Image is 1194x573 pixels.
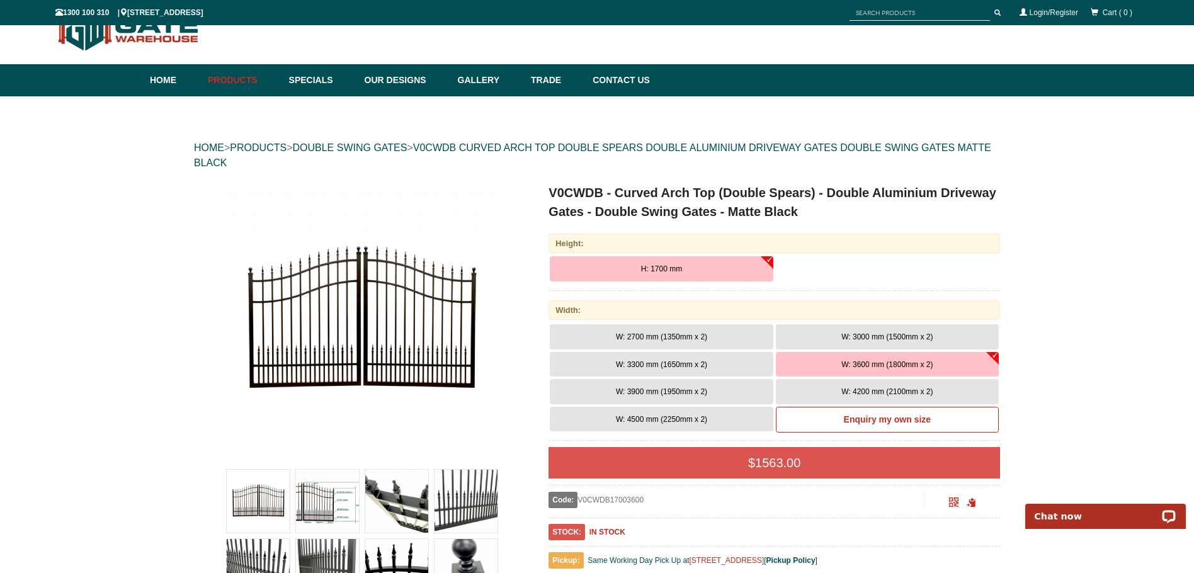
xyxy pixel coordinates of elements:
[550,256,773,281] button: H: 1700 mm
[195,183,528,460] a: V0CWDB - Curved Arch Top (Double Spears) - Double Aluminium Driveway Gates - Double Swing Gates -...
[292,142,407,153] a: DOUBLE SWING GATES
[296,470,359,533] img: V0CWDB - Curved Arch Top (Double Spears) - Double Aluminium Driveway Gates - Double Swing Gates -...
[550,324,773,349] button: W: 2700 mm (1350mm x 2)
[588,556,817,565] span: Same Working Day Pick Up at [ ]
[227,470,290,533] img: V0CWDB - Curved Arch Top (Double Spears) - Double Aluminium Driveway Gates - Double Swing Gates -...
[550,407,773,432] button: W: 4500 mm (2250mm x 2)
[844,414,931,424] b: Enquiry my own size
[358,64,452,96] a: Our Designs
[776,407,999,433] a: Enquiry my own size
[549,183,1000,221] h1: V0CWDB - Curved Arch Top (Double Spears) - Double Aluminium Driveway Gates - Double Swing Gates -...
[755,456,800,470] span: 1563.00
[224,183,501,460] img: V0CWDB - Curved Arch Top (Double Spears) - Double Aluminium Driveway Gates - Double Swing Gates -...
[766,556,816,565] a: Pickup Policy
[525,64,586,96] a: Trade
[549,552,583,569] span: Pickup:
[150,64,202,96] a: Home
[549,447,1000,479] div: $
[283,64,358,96] a: Specials
[841,332,933,341] span: W: 3000 mm (1500mm x 2)
[194,142,224,153] a: HOME
[549,234,1000,253] div: Height:
[550,352,773,377] button: W: 3300 mm (1650mm x 2)
[616,332,707,341] span: W: 2700 mm (1350mm x 2)
[435,470,497,533] img: V0CWDB - Curved Arch Top (Double Spears) - Double Aluminium Driveway Gates - Double Swing Gates -...
[850,5,990,21] input: SEARCH PRODUCTS
[589,528,625,536] b: IN STOCK
[550,379,773,404] button: W: 3900 mm (1950mm x 2)
[616,360,707,369] span: W: 3300 mm (1650mm x 2)
[967,498,976,508] span: Click to copy the URL
[616,415,707,424] span: W: 4500 mm (2250mm x 2)
[365,470,428,533] img: V0CWDB - Curved Arch Top (Double Spears) - Double Aluminium Driveway Gates - Double Swing Gates -...
[549,524,585,540] span: STOCK:
[776,324,999,349] button: W: 3000 mm (1500mm x 2)
[776,352,999,377] button: W: 3600 mm (1800mm x 2)
[452,64,525,96] a: Gallery
[1030,8,1078,17] a: Login/Register
[776,379,999,404] button: W: 4200 mm (2100mm x 2)
[949,499,958,508] a: Click to enlarge and scan to share.
[194,128,1000,183] div: > > >
[230,142,287,153] a: PRODUCTS
[1017,489,1194,529] iframe: LiveChat chat widget
[549,492,577,508] span: Code:
[690,556,765,565] a: [STREET_ADDRESS]
[641,264,682,273] span: H: 1700 mm
[55,8,203,17] span: 1300 100 310 | [STREET_ADDRESS]
[549,492,924,508] div: V0CWDB17003600
[841,360,933,369] span: W: 3600 mm (1800mm x 2)
[841,387,933,396] span: W: 4200 mm (2100mm x 2)
[549,300,1000,320] div: Width:
[616,387,707,396] span: W: 3900 mm (1950mm x 2)
[194,142,991,168] a: V0CWDB CURVED ARCH TOP DOUBLE SPEARS DOUBLE ALUMINIUM DRIVEWAY GATES DOUBLE SWING GATES MATTE BLACK
[202,64,283,96] a: Products
[1103,8,1132,17] span: Cart ( 0 )
[586,64,650,96] a: Contact Us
